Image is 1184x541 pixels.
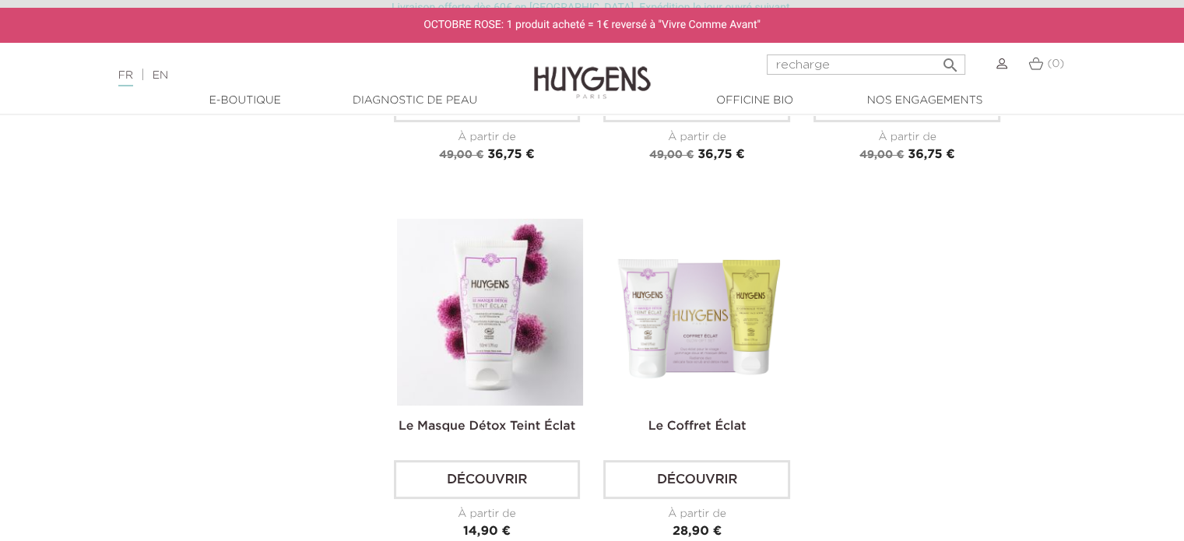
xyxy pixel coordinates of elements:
input: Rechercher [767,54,965,75]
span: 36,75 € [697,149,745,161]
div: À partir de [813,129,1000,146]
span: 49,00 € [649,149,694,160]
span: 49,00 € [439,149,483,160]
span: 14,90 € [463,525,511,538]
img: Huygens [534,41,651,101]
a: Officine Bio [677,93,833,109]
a: EN [153,70,168,81]
div: | [111,66,482,85]
div: À partir de [603,129,790,146]
i:  [940,51,959,70]
button:  [936,50,964,71]
a: E-Boutique [167,93,323,109]
a: Nos engagements [847,93,1003,109]
div: À partir de [603,506,790,522]
img: Le Masque Détox Teint Éclat [397,219,584,406]
span: (0) [1047,58,1064,69]
a: Le Masque Détox Teint Éclat [399,420,575,433]
a: Le Coffret Éclat [648,420,747,433]
a: Découvrir [603,460,790,499]
a: Découvrir [394,460,581,499]
a: FR [118,70,133,86]
div: À partir de [394,129,581,146]
span: 49,00 € [859,149,904,160]
div: À partir de [394,506,581,522]
span: 36,75 € [487,149,535,161]
a: Diagnostic de peau [337,93,493,109]
img: Le Coffret éclat [606,219,793,406]
span: 36,75 € [908,149,955,161]
span: 28,90 € [673,525,722,538]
